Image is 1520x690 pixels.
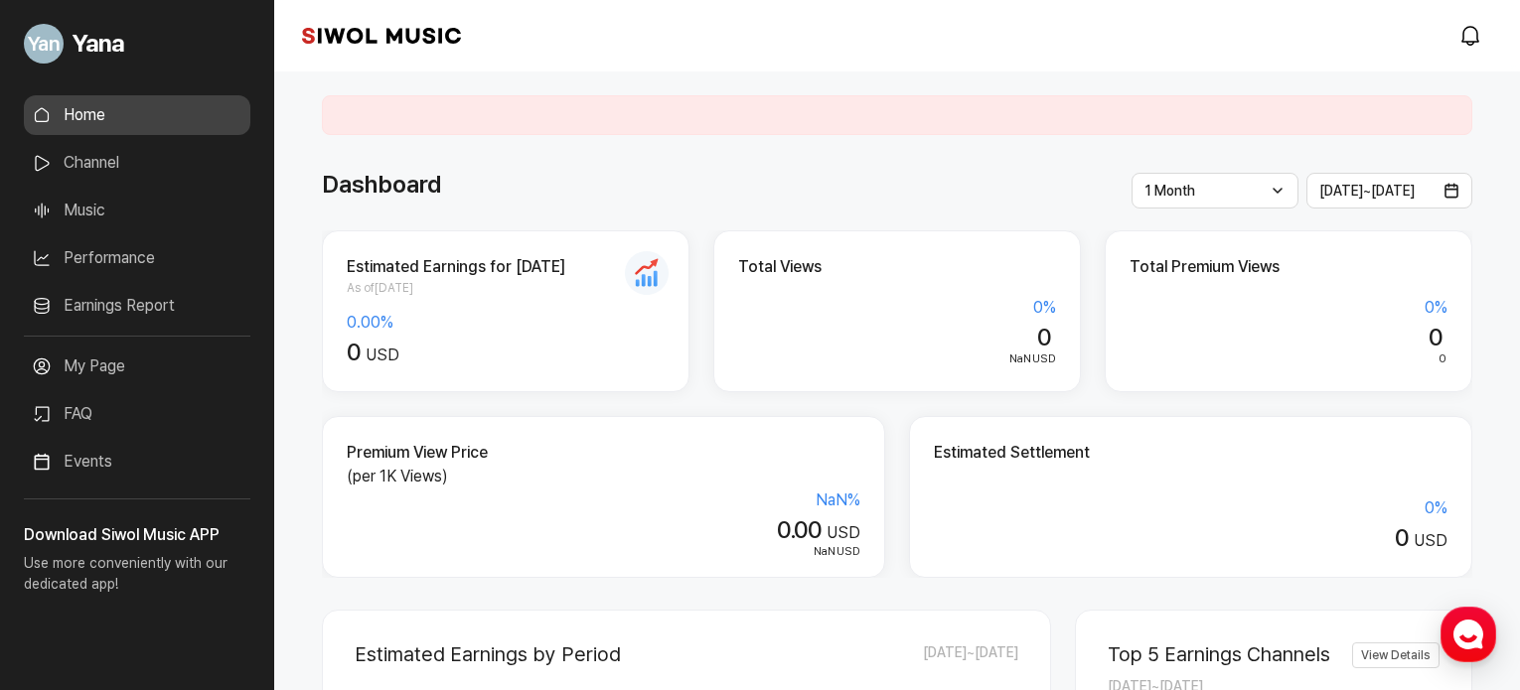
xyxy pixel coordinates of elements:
span: Yana [72,26,124,62]
div: 0 % [934,496,1447,520]
div: NaN % [347,488,860,512]
h2: Estimated Earnings by Period [355,642,621,666]
span: 0 [1395,523,1408,552]
span: 0 [1037,323,1050,351]
a: FAQ [24,394,250,434]
div: USD [934,524,1447,553]
h2: Total Views [738,255,1056,279]
a: My Page [24,346,250,386]
span: [DATE] ~ [DATE] [923,642,1018,666]
div: USD [347,543,860,561]
span: NaN [814,544,836,558]
div: USD [738,350,1056,368]
a: modal.notifications [1452,16,1492,56]
h2: Estimated Earnings for [DATE] [347,255,665,279]
h2: Top 5 Earnings Channels [1108,642,1330,666]
span: 0.00 [777,515,821,544]
a: Events [24,442,250,482]
div: USD [347,516,860,545]
div: 0 % [738,296,1056,320]
button: [DATE]~[DATE] [1306,173,1473,208]
a: Channel [24,143,250,183]
h3: Download Siwol Music APP [24,523,250,547]
span: As of [DATE] [347,279,665,297]
a: Music [24,191,250,230]
span: NaN [1009,351,1031,365]
div: 0.00 % [347,311,665,335]
a: Earnings Report [24,286,250,326]
span: 0 [347,338,360,366]
a: Home [24,95,250,135]
a: Announcement [24,489,250,529]
div: USD [347,339,665,367]
p: Use more conveniently with our dedicated app! [24,547,250,611]
a: View Details [1352,642,1440,668]
a: Go to My Profile [24,16,250,71]
a: Performance [24,238,250,278]
h2: Estimated Settlement [934,441,1447,465]
span: 0 [1439,351,1446,365]
h1: Dashboard [322,167,441,203]
h2: Premium View Price [347,441,860,465]
span: 0 [1429,323,1442,351]
span: [DATE] ~ [DATE] [1319,183,1415,199]
span: 1 Month [1144,183,1195,199]
p: (per 1K Views) [347,465,860,488]
div: 0 % [1130,296,1447,320]
h2: Total Premium Views [1130,255,1447,279]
